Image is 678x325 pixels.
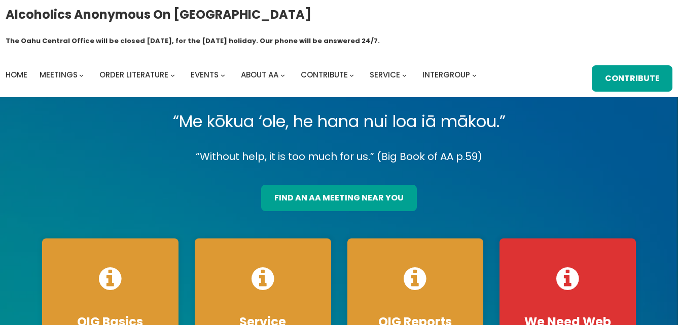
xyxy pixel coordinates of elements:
span: Events [191,69,219,80]
span: Contribute [301,69,348,80]
a: Events [191,68,219,82]
p: “Me kōkua ‘ole, he hana nui loa iā mākou.” [34,107,644,136]
a: Home [6,68,27,82]
button: Contribute submenu [349,73,354,77]
h1: The Oahu Central Office will be closed [DATE], for the [DATE] holiday. Our phone will be answered... [6,36,380,46]
span: Meetings [40,69,78,80]
a: Alcoholics Anonymous on [GEOGRAPHIC_DATA] [6,4,311,25]
span: Home [6,69,27,80]
a: Contribute [592,65,672,92]
a: About AA [241,68,278,82]
a: Meetings [40,68,78,82]
button: Order Literature submenu [170,73,175,77]
nav: Intergroup [6,68,480,82]
p: “Without help, it is too much for us.” (Big Book of AA p.59) [34,148,644,166]
span: About AA [241,69,278,80]
a: Intergroup [422,68,470,82]
button: Events submenu [221,73,225,77]
button: Intergroup submenu [472,73,477,77]
button: Service submenu [402,73,407,77]
button: Meetings submenu [79,73,84,77]
button: About AA submenu [280,73,285,77]
a: Service [370,68,400,82]
span: Intergroup [422,69,470,80]
span: Service [370,69,400,80]
a: find an aa meeting near you [261,185,416,211]
span: Order Literature [99,69,168,80]
a: Contribute [301,68,348,82]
